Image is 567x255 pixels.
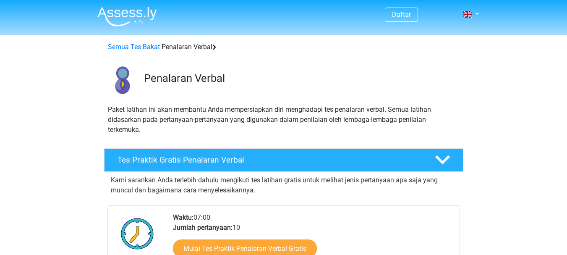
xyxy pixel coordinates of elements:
font: Penalaran Verbal [144,72,225,84]
font: 07:00 [193,213,210,221]
font: Paket latihan ini akan membantu Anda mempersiapkan diri menghadapi tes penalaran verbal. Semua la... [108,105,431,134]
img: penalaran verbal [105,62,140,98]
font: 10 [233,223,240,231]
a: Daftar [392,11,411,18]
img: Jam [116,213,159,255]
a: Tes Praktik Gratis Penalaran Verbal [101,148,467,172]
font: Mulai Tes Praktik Penalaran Verbal Gratis [183,244,306,252]
font: Penalaran Verbal [162,43,212,51]
img: Assessly [97,7,157,26]
font: Jumlah pertanyaan: [173,223,233,231]
font: Kami sarankan Anda terlebih dahulu mengikuti tes latihan gratis untuk melihat jenis pertanyaan ap... [111,176,438,194]
a: Semua Tes Bakat [108,43,160,51]
font: Tes Praktik Gratis Penalaran Verbal [118,155,244,165]
font: Waktu: [173,213,193,221]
